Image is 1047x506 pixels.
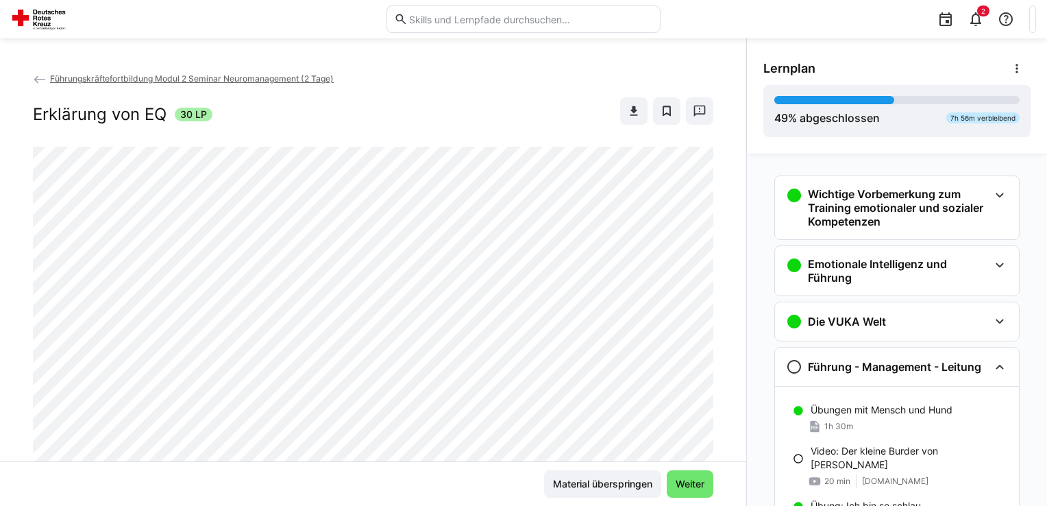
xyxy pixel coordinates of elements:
h3: Emotionale Intelligenz und Führung [808,257,989,285]
span: Weiter [674,477,706,491]
span: Führungskräftefortbildung Modul 2 Seminar Neuromanagement (2 Tage) [50,73,334,84]
span: 1h 30m [824,421,853,432]
p: Video: Der kleine Burder von [PERSON_NAME] [811,444,1008,472]
a: Führungskräftefortbildung Modul 2 Seminar Neuromanagement (2 Tage) [33,73,334,84]
span: 2 [981,7,985,15]
span: 49 [774,111,788,125]
h3: Die VUKA Welt [808,315,886,328]
div: % abgeschlossen [774,110,880,126]
span: Lernplan [763,61,815,76]
h2: Erklärung von EQ [33,104,167,125]
p: Übungen mit Mensch und Hund [811,403,952,417]
h3: Führung - Management - Leitung [808,360,981,374]
h3: Wichtige Vorbemerkung zum Training emotionaler und sozialer Kompetenzen [808,187,989,228]
span: Material überspringen [551,477,654,491]
input: Skills und Lernpfade durchsuchen… [408,13,653,25]
div: 7h 56m verbleibend [946,112,1020,123]
span: 30 LP [180,108,207,121]
button: Material überspringen [544,470,661,498]
span: [DOMAIN_NAME] [862,476,928,487]
span: 20 min [824,476,850,487]
button: Weiter [667,470,713,498]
